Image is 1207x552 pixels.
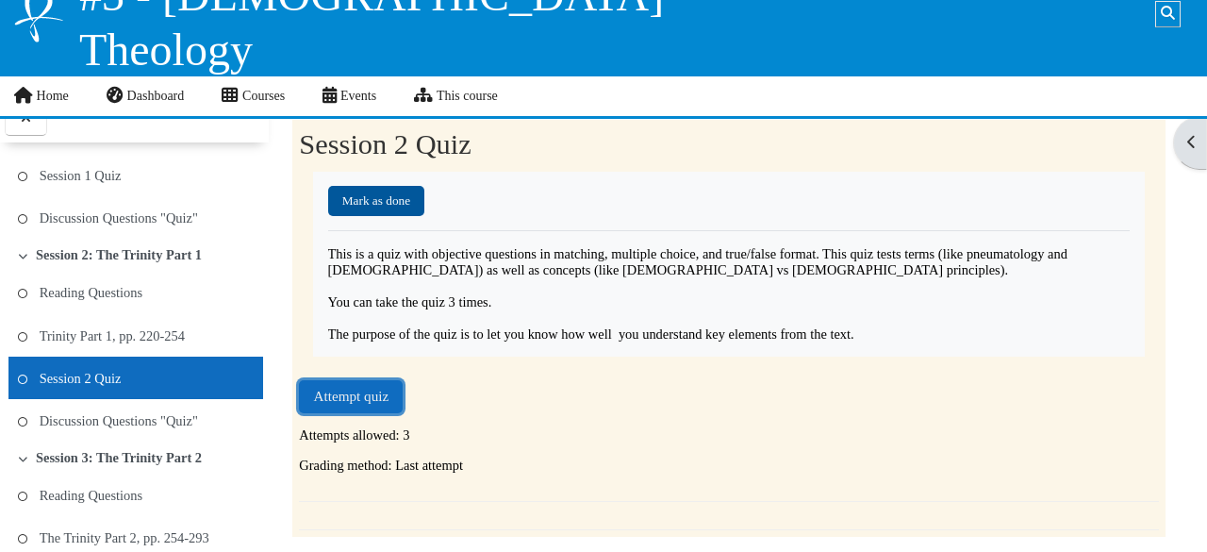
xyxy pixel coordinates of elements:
a: Trinity Part 1, pp. 220-254 [40,323,185,349]
a: Session 2 Quiz [40,365,122,392]
a: Dashboard [88,76,203,116]
h2: Session 2 Quiz [299,127,1158,161]
i: To do [17,417,29,427]
a: Courses [203,76,304,116]
p: Attempts allowed: 3 [299,427,1158,443]
a: Session 1 Quiz [40,162,122,189]
i: To do [17,332,29,342]
a: Events [304,76,395,116]
p: This is a quiz with objective questions in matching, multiple choice, and true/false format. This... [328,246,1131,343]
a: The Trinity Part 2, pp. 254-293 [40,525,209,551]
i: To do [17,289,29,298]
a: Reading Questions [40,279,142,306]
span: Home [37,89,69,103]
span: Collapse [17,454,29,463]
span: This course [437,89,498,103]
span: Events [340,89,376,103]
a: Session 2: The Trinity Part 1 [36,247,202,263]
span: Courses [242,89,285,103]
a: This course [395,76,517,116]
i: To do [17,172,29,181]
i: To do [17,534,29,544]
a: Discussion Questions "Quiz" [40,205,198,231]
span: Collapse [17,251,29,260]
span: Dashboard [127,89,185,103]
button: Mark Session 2 Quiz as done [328,186,425,216]
button: Attempt quiz [299,380,403,413]
nav: Site links [12,76,498,116]
a: Reading Questions [40,482,142,509]
i: To do [17,214,29,224]
i: To do [17,375,29,384]
p: Grading method: Last attempt [299,458,1158,474]
i: To do [17,492,29,501]
a: Session 3: The Trinity Part 2 [36,450,202,466]
a: Discussion Questions "Quiz" [40,408,198,434]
